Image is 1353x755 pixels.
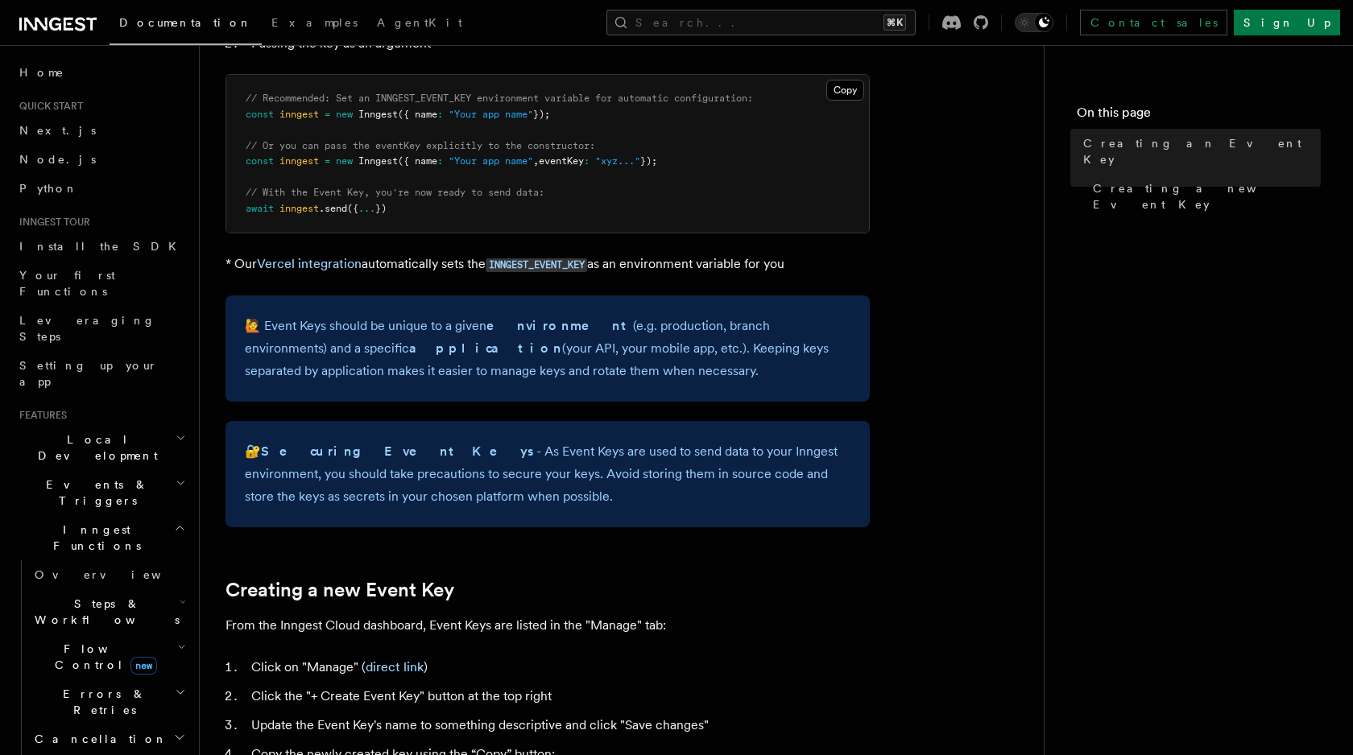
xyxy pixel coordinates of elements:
[13,351,189,396] a: Setting up your app
[319,203,347,214] span: .send
[1234,10,1340,35] a: Sign Up
[13,216,90,229] span: Inngest tour
[262,5,367,43] a: Examples
[246,109,274,120] span: const
[13,470,189,515] button: Events & Triggers
[398,155,437,167] span: ({ name
[13,515,189,560] button: Inngest Functions
[246,656,870,679] li: Click on "Manage" ( )
[486,318,633,333] strong: environment
[35,568,201,581] span: Overview
[13,174,189,203] a: Python
[13,431,176,464] span: Local Development
[533,109,550,120] span: });
[449,109,533,120] span: "Your app name"
[19,64,64,80] span: Home
[377,16,462,29] span: AgentKit
[130,657,157,675] span: new
[110,5,262,45] a: Documentation
[533,155,539,167] span: ,
[13,232,189,261] a: Install the SDK
[28,731,168,747] span: Cancellation
[225,579,454,601] a: Creating a new Event Key
[398,109,437,120] span: ({ name
[28,560,189,589] a: Overview
[13,100,83,113] span: Quick start
[13,409,67,422] span: Features
[28,596,180,628] span: Steps & Workflows
[358,155,398,167] span: Inngest
[366,659,424,675] a: direct link
[279,155,319,167] span: inngest
[279,203,319,214] span: inngest
[246,187,544,198] span: // With the Event Key, you're now ready to send data:
[539,155,584,167] span: eventKey
[19,314,155,343] span: Leveraging Steps
[13,116,189,145] a: Next.js
[246,203,274,214] span: await
[246,140,595,151] span: // Or you can pass the eventKey explicitly to the constructor:
[13,477,176,509] span: Events & Triggers
[245,440,850,508] p: 🔐 - As Event Keys are used to send data to your Inngest environment, you should take precautions ...
[409,340,562,356] strong: application
[246,685,870,708] li: Click the "+ Create Event Key" button at the top right
[246,93,753,104] span: // Recommended: Set an INNGEST_EVENT_KEY environment variable for automatic configuration:
[19,240,186,253] span: Install the SDK
[358,203,375,214] span: ...
[279,109,319,120] span: inngest
[449,155,533,167] span: "Your app name"
[358,109,398,120] span: Inngest
[437,109,443,120] span: :
[225,253,870,276] p: * Our automatically sets the as an environment variable for you
[595,155,640,167] span: "xyz..."
[336,109,353,120] span: new
[347,203,358,214] span: ({
[336,155,353,167] span: new
[325,155,330,167] span: =
[19,359,158,388] span: Setting up your app
[1083,135,1321,167] span: Creating an Event Key
[271,16,358,29] span: Examples
[28,589,189,634] button: Steps & Workflows
[13,522,174,554] span: Inngest Functions
[246,714,870,736] li: Update the Event Key's name to something descriptive and click "Save changes"
[28,724,189,753] button: Cancellation
[28,641,177,673] span: Flow Control
[19,124,96,137] span: Next.js
[437,155,443,167] span: :
[225,614,870,637] p: From the Inngest Cloud dashboard, Event Keys are listed in the "Manage" tab:
[640,155,657,167] span: });
[13,306,189,351] a: Leveraging Steps
[584,155,590,167] span: :
[245,315,850,382] p: 🙋 Event Keys should be unique to a given (e.g. production, branch environments) and a specific (y...
[367,5,472,43] a: AgentKit
[1077,103,1321,129] h4: On this page
[375,203,387,214] span: })
[261,444,536,459] strong: Securing Event Keys
[28,686,175,718] span: Errors & Retries
[1077,129,1321,174] a: Creating an Event Key
[19,153,96,166] span: Node.js
[119,16,252,29] span: Documentation
[606,10,916,35] button: Search...⌘K
[325,109,330,120] span: =
[1086,174,1321,219] a: Creating a new Event Key
[1015,13,1053,32] button: Toggle dark mode
[13,145,189,174] a: Node.js
[19,182,78,195] span: Python
[1080,10,1227,35] a: Contact sales
[13,58,189,87] a: Home
[883,14,906,31] kbd: ⌘K
[257,256,362,271] a: Vercel integration
[486,256,587,271] a: INNGEST_EVENT_KEY
[826,80,864,101] button: Copy
[1093,180,1321,212] span: Creating a new Event Key
[19,269,115,298] span: Your first Functions
[486,258,587,272] code: INNGEST_EVENT_KEY
[28,634,189,679] button: Flow Controlnew
[246,155,274,167] span: const
[13,261,189,306] a: Your first Functions
[28,679,189,724] button: Errors & Retries
[13,425,189,470] button: Local Development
